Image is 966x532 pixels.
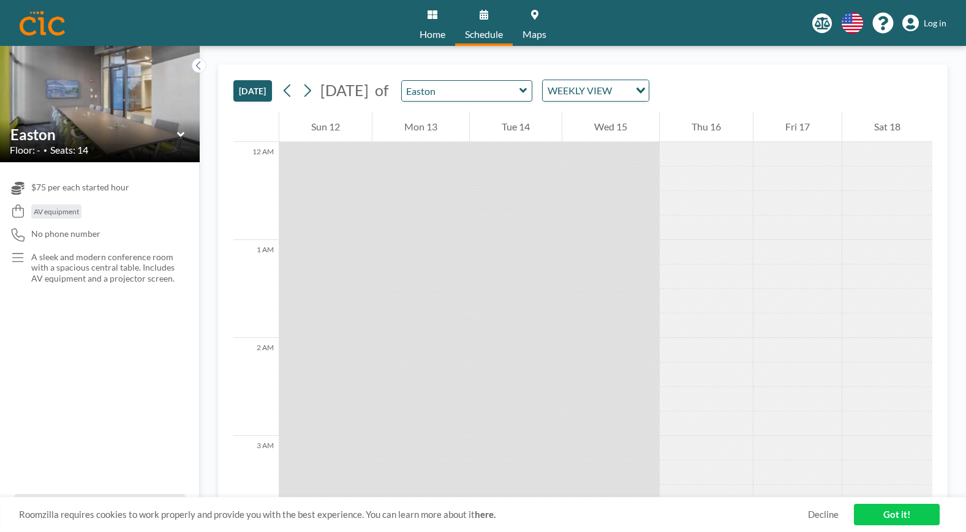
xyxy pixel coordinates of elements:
[562,111,659,142] div: Wed 15
[660,111,753,142] div: Thu 16
[20,11,65,36] img: organization-logo
[320,81,369,99] span: [DATE]
[545,83,614,99] span: WEEKLY VIEW
[10,144,40,156] span: Floor: -
[10,126,177,143] input: Easton
[753,111,842,142] div: Fri 17
[842,111,932,142] div: Sat 18
[854,504,940,525] a: Got it!
[19,509,808,520] span: Roomzilla requires cookies to work properly and provide you with the best experience. You can lea...
[233,80,272,102] button: [DATE]
[43,146,47,154] span: •
[31,182,129,193] span: $75 per each started hour
[233,240,279,338] div: 1 AM
[233,142,279,240] div: 12 AM
[375,81,388,100] span: of
[15,494,185,517] button: All resources
[233,338,279,436] div: 2 AM
[31,228,100,239] span: No phone number
[50,144,88,156] span: Seats: 14
[465,29,503,39] span: Schedule
[34,207,79,216] span: AV equipment
[475,509,496,520] a: here.
[808,509,839,520] a: Decline
[616,83,628,99] input: Search for option
[31,252,175,284] p: A sleek and modern conference room with a spacious central table. Includes AV equipment and a pro...
[470,111,562,142] div: Tue 14
[924,18,946,29] span: Log in
[420,29,445,39] span: Home
[402,81,519,101] input: Easton
[372,111,469,142] div: Mon 13
[523,29,546,39] span: Maps
[279,111,372,142] div: Sun 12
[543,80,649,101] div: Search for option
[902,15,946,32] a: Log in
